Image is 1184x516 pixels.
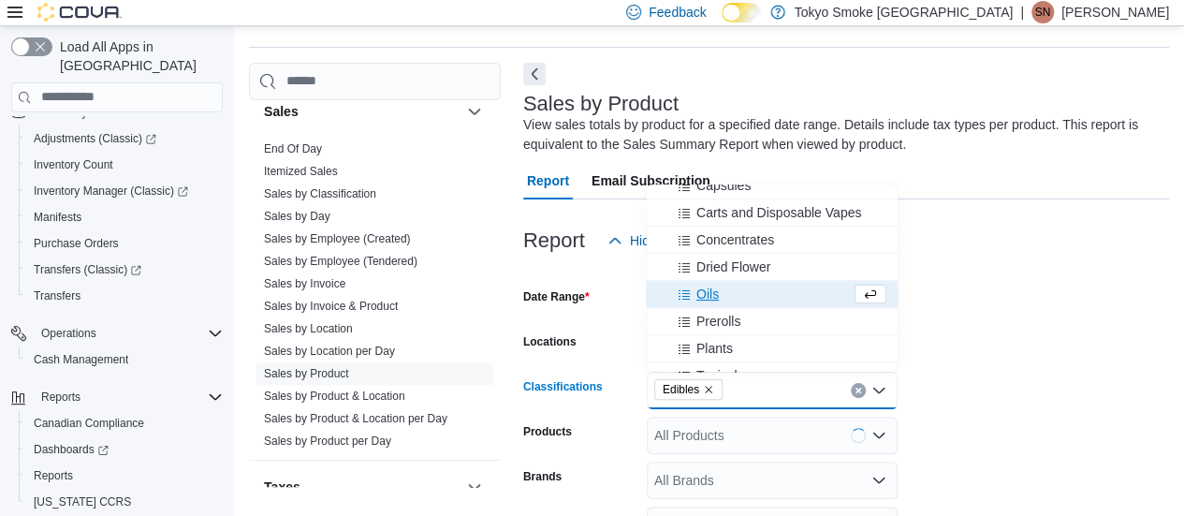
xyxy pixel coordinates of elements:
p: [PERSON_NAME] [1061,1,1169,23]
a: Sales by Product & Location per Day [264,412,447,425]
a: Purchase Orders [26,232,126,255]
button: Capsules [647,172,898,199]
h3: Sales by Product [523,93,679,115]
a: End Of Day [264,142,322,155]
a: Sales by Product per Day [264,435,391,448]
span: Load All Apps in [GEOGRAPHIC_DATA] [52,37,223,75]
button: Cash Management [19,346,230,373]
span: Edibles [663,380,699,399]
button: Reports [4,384,230,410]
button: Transfers [19,283,230,309]
a: Transfers (Classic) [19,257,230,283]
button: Inventory Count [19,152,230,178]
label: Locations [523,334,577,349]
a: Sales by Product & Location [264,390,405,403]
span: Transfers [26,285,223,307]
span: Transfers (Classic) [26,258,223,281]
a: Itemized Sales [264,165,338,178]
button: Canadian Compliance [19,410,230,436]
button: Carts and Disposable Vapes [647,199,898,227]
span: End Of Day [264,141,322,156]
a: Transfers [26,285,88,307]
a: Sales by Day [264,210,330,223]
span: Dashboards [26,438,223,461]
a: Sales by Invoice [264,277,345,290]
button: Open list of options [871,473,886,488]
span: Sales by Invoice [264,276,345,291]
span: Oils [696,285,719,303]
span: Inventory Manager (Classic) [34,184,188,199]
a: Sales by Classification [264,187,376,200]
span: Reports [41,390,80,405]
div: Stephanie Neblett [1031,1,1054,23]
span: Manifests [26,206,223,229]
a: Cash Management [26,348,136,371]
span: Inventory Manager (Classic) [26,180,223,202]
span: Prerolls [696,312,740,331]
span: Transfers (Classic) [34,262,141,277]
button: Reports [19,463,230,489]
a: Adjustments (Classic) [19,125,230,152]
span: Canadian Compliance [34,416,144,431]
span: [US_STATE] CCRS [34,494,131,509]
img: Cova [37,3,122,22]
span: Sales by Product & Location per Day [264,411,447,426]
span: Sales by Classification [264,186,376,201]
span: Topicals [696,366,744,385]
button: Plants [647,335,898,362]
a: Sales by Invoice & Product [264,300,398,313]
span: Reports [34,468,73,483]
span: Reports [26,464,223,487]
a: Inventory Manager (Classic) [26,180,196,202]
label: Classifications [523,379,603,394]
span: Dashboards [34,442,109,457]
button: Concentrates [647,227,898,254]
span: Feedback [649,3,706,22]
span: Purchase Orders [26,232,223,255]
span: Email Subscription [592,162,710,199]
a: Inventory Count [26,154,121,176]
span: Operations [34,322,223,345]
span: Transfers [34,288,80,303]
a: Dashboards [19,436,230,463]
button: Operations [4,320,230,346]
a: Sales by Location [264,322,353,335]
a: Dashboards [26,438,116,461]
span: Hide Parameters [630,231,728,250]
button: Reports [34,386,88,408]
span: Manifests [34,210,81,225]
button: Operations [34,322,104,345]
button: Close list of options [871,383,886,398]
input: Dark Mode [722,3,761,22]
button: Manifests [19,204,230,230]
div: Sales [249,138,501,460]
span: Carts and Disposable Vapes [696,203,861,222]
a: Reports [26,464,80,487]
span: Sales by Product per Day [264,434,391,449]
span: Capsules [696,176,751,195]
span: Plants [696,339,733,358]
span: Edibles [654,379,723,400]
span: Sales by Location [264,321,353,336]
span: Sales by Employee (Created) [264,231,411,246]
span: Inventory Count [26,154,223,176]
a: Sales by Employee (Tendered) [264,255,417,268]
span: Concentrates [696,230,774,249]
label: Products [523,424,572,439]
button: Oils [647,281,898,308]
span: Operations [41,326,96,341]
span: Sales by Invoice & Product [264,299,398,314]
span: Inventory Count [34,157,113,172]
h3: Sales [264,102,299,121]
span: Washington CCRS [26,491,223,513]
button: Topicals [647,362,898,390]
a: Sales by Location per Day [264,345,395,358]
label: Brands [523,469,562,484]
span: Sales by Product [264,366,349,381]
span: Cash Management [26,348,223,371]
span: Purchase Orders [34,236,119,251]
button: Dried Flower [647,254,898,281]
a: Sales by Product [264,367,349,380]
span: SN [1035,1,1051,23]
span: Report [527,162,569,199]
